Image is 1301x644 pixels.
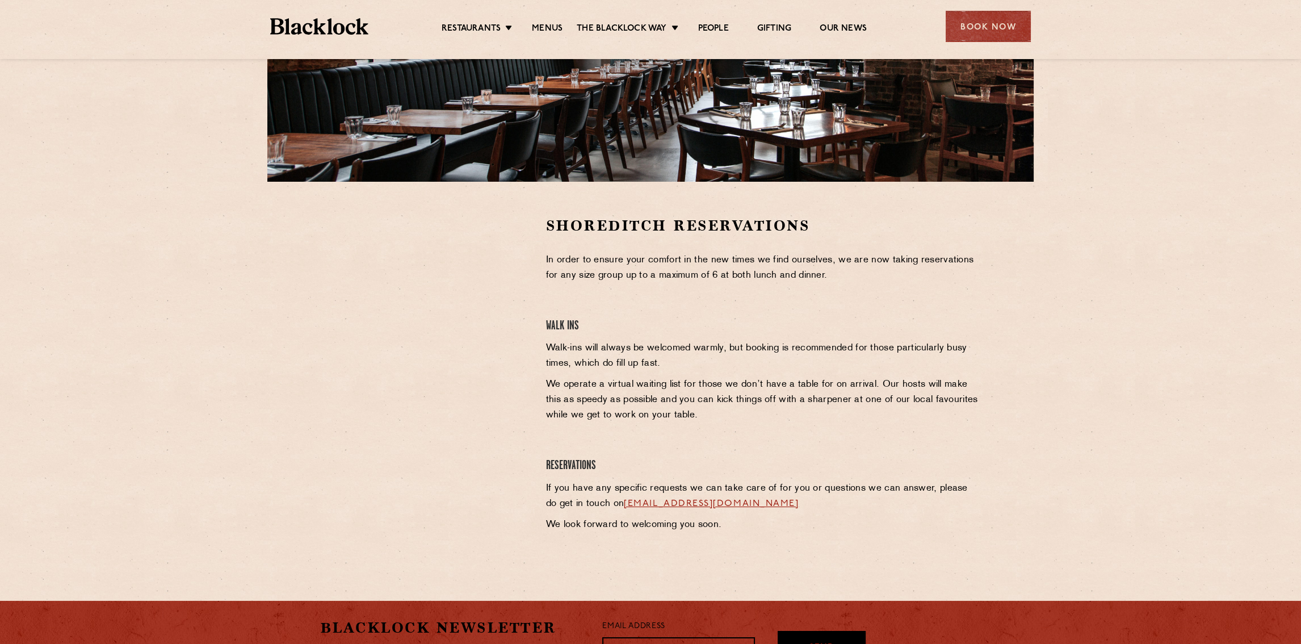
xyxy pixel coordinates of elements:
[546,458,981,474] h4: Reservations
[532,23,563,36] a: Menus
[624,499,799,508] a: [EMAIL_ADDRESS][DOMAIN_NAME]
[546,319,981,334] h4: Walk Ins
[546,253,981,283] p: In order to ensure your comfort in the new times we find ourselves, we are now taking reservation...
[546,377,981,423] p: We operate a virtual waiting list for those we don’t have a table for on arrival. Our hosts will ...
[820,23,867,36] a: Our News
[546,481,981,512] p: If you have any specific requests we can take care of for you or questions we can answer, please ...
[442,23,501,36] a: Restaurants
[602,620,665,633] label: Email Address
[698,23,729,36] a: People
[320,618,586,638] h2: Blacklock Newsletter
[577,23,666,36] a: The Blacklock Way
[361,216,488,387] iframe: OpenTable make booking widget
[546,216,981,236] h2: Shoreditch Reservations
[270,18,368,35] img: BL_Textured_Logo-footer-cropped.svg
[546,341,981,371] p: Walk-ins will always be welcomed warmly, but booking is recommended for those particularly busy t...
[946,11,1031,42] div: Book Now
[546,517,981,533] p: We look forward to welcoming you soon.
[757,23,791,36] a: Gifting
